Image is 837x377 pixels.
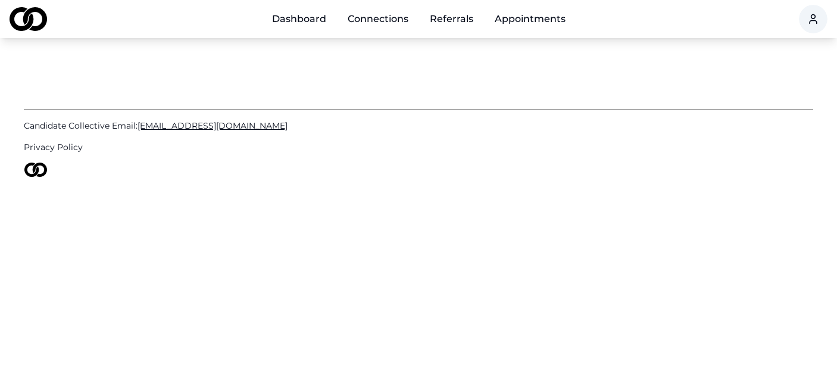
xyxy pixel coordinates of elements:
[420,7,483,31] a: Referrals
[24,120,813,132] a: Candidate Collective Email:[EMAIL_ADDRESS][DOMAIN_NAME]
[263,7,336,31] a: Dashboard
[338,7,418,31] a: Connections
[24,141,813,153] a: Privacy Policy
[10,7,47,31] img: logo
[24,163,48,177] img: logo
[138,120,288,131] span: [EMAIL_ADDRESS][DOMAIN_NAME]
[263,7,575,31] nav: Main
[485,7,575,31] a: Appointments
